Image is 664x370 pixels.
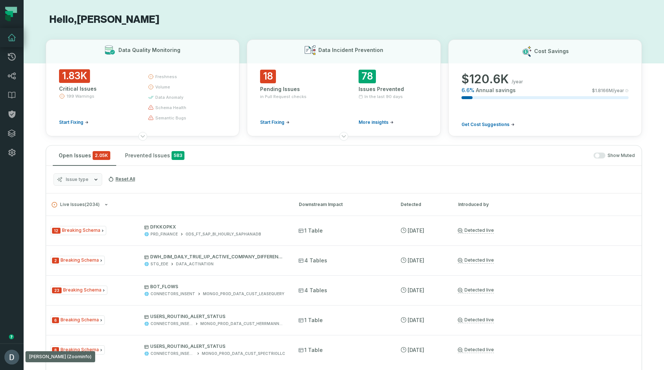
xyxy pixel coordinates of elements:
span: 199 Warnings [66,93,94,99]
div: PRD_FINANCE [151,231,178,237]
relative-time: Aug 10, 2025, 4:12 AM GMT+3 [408,347,424,353]
span: freshness [155,74,177,80]
p: USERS_ROUTING_ALERT_STATUS [144,314,285,320]
relative-time: Aug 10, 2025, 4:12 AM GMT+3 [408,257,424,263]
button: Open Issues [53,146,116,165]
button: Issue type [53,173,102,186]
div: Introduced by [458,201,636,208]
span: Start Fixing [260,119,284,125]
span: Severity [52,317,59,323]
div: CONNECTORS_INSENT [151,291,195,297]
span: Issue Type [51,345,105,355]
button: Data Incident Prevention18Pending Issuesin Pull Request checksStart Fixing78Issues PreventedIn th... [247,39,440,136]
div: MONGO_PROD_DATA_CUST_HERRMANNULTRASONICS [200,321,285,327]
span: $ 120.6K [461,72,509,87]
span: Severity [52,258,59,263]
div: CONNECTORS_INSENT [151,321,193,327]
span: More insights [359,119,388,125]
span: In the last 90 days [364,94,403,100]
span: volume [155,84,170,90]
span: Get Cost Suggestions [461,122,509,128]
span: data anomaly [155,94,183,100]
a: Detected live [458,227,494,234]
span: 1.83K [59,69,90,83]
div: CONNECTORS_INSENT [151,351,194,356]
p: DFKKOPKX [144,224,285,230]
h3: Data Incident Prevention [318,46,383,54]
a: Detected live [458,257,494,263]
span: 1 Table [298,346,323,354]
p: BOT_FLOWS [144,284,285,290]
span: 78 [359,70,376,83]
a: Detected live [458,347,494,353]
span: Issue type [66,177,89,182]
div: MONGO_PROD_DATA_CUST_SPECTRIOLLC [202,351,285,356]
button: Reset All [105,173,138,185]
span: Start Fixing [59,119,83,125]
button: Cost Savings$120.6K/year6.6%Annual savings$1.8166M/yearGet Cost Suggestions [448,39,642,136]
h3: Cost Savings [534,48,569,55]
div: Detected [401,201,445,208]
span: 18 [260,70,276,83]
button: Prevented Issues [119,146,190,165]
div: DATA_ACTIVATION [176,261,214,267]
span: /year [512,79,523,85]
span: 4 Tables [298,287,327,294]
p: DWH_DIM_DAILY_TRUE_UP_ACTIVE_COMPANY_DIFFERENCES_PRE_DTU_REVIEW_ROOM_V [144,254,285,260]
span: Issue Type [51,226,106,235]
div: Critical Issues [59,85,135,92]
div: [PERSON_NAME] (Zoominfo) [25,351,95,362]
button: Data Quality Monitoring1.83KCritical Issues199 WarningsStart Fixingfreshnessvolumedata anomalysch... [46,39,239,136]
span: Issue Type [51,315,105,325]
span: 4 Tables [298,257,327,264]
span: 583 [172,151,184,160]
span: Severity [52,347,59,353]
div: MONGO_PROD_DATA_CUST_LEASEQUERY [203,291,284,297]
span: Severity [52,228,60,234]
span: Issue Type [51,256,105,265]
div: Tooltip anchor [8,334,15,340]
span: semantic bugs [155,115,186,121]
img: avatar of Daniel Lahyani [4,350,19,364]
relative-time: Aug 10, 2025, 4:12 AM GMT+3 [408,227,424,234]
span: 1 Table [298,227,323,234]
a: Start Fixing [260,119,290,125]
a: Detected live [458,287,494,293]
span: Issue Type [51,286,107,295]
span: critical issues and errors combined [93,151,110,160]
a: Get Cost Suggestions [461,122,515,128]
span: in Pull Request checks [260,94,307,100]
button: Live Issues(2034) [52,202,286,207]
div: Downstream Impact [299,201,387,208]
relative-time: Aug 10, 2025, 4:12 AM GMT+3 [408,287,424,293]
p: USERS_ROUTING_ALERT_STATUS [144,343,285,349]
span: schema health [155,105,186,111]
span: Severity [52,287,62,293]
div: Issues Prevented [359,85,428,93]
span: 6.6 % [461,87,474,94]
span: $ 1.8166M /year [592,88,624,94]
h1: Hello, [PERSON_NAME] [46,13,642,26]
span: 1 Table [298,317,323,324]
div: STG_EDE [151,261,168,267]
div: Pending Issues [260,85,329,93]
div: Show Muted [193,153,635,159]
a: Detected live [458,317,494,323]
h3: Data Quality Monitoring [118,46,180,54]
span: Annual savings [476,87,516,94]
a: Start Fixing [59,119,89,125]
span: Live Issues ( 2034 ) [52,202,100,207]
relative-time: Aug 10, 2025, 4:12 AM GMT+3 [408,317,424,323]
a: More insights [359,119,394,125]
div: ODS_FT_SAP_BI_HOURLY_SAPHANADB [186,231,261,237]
